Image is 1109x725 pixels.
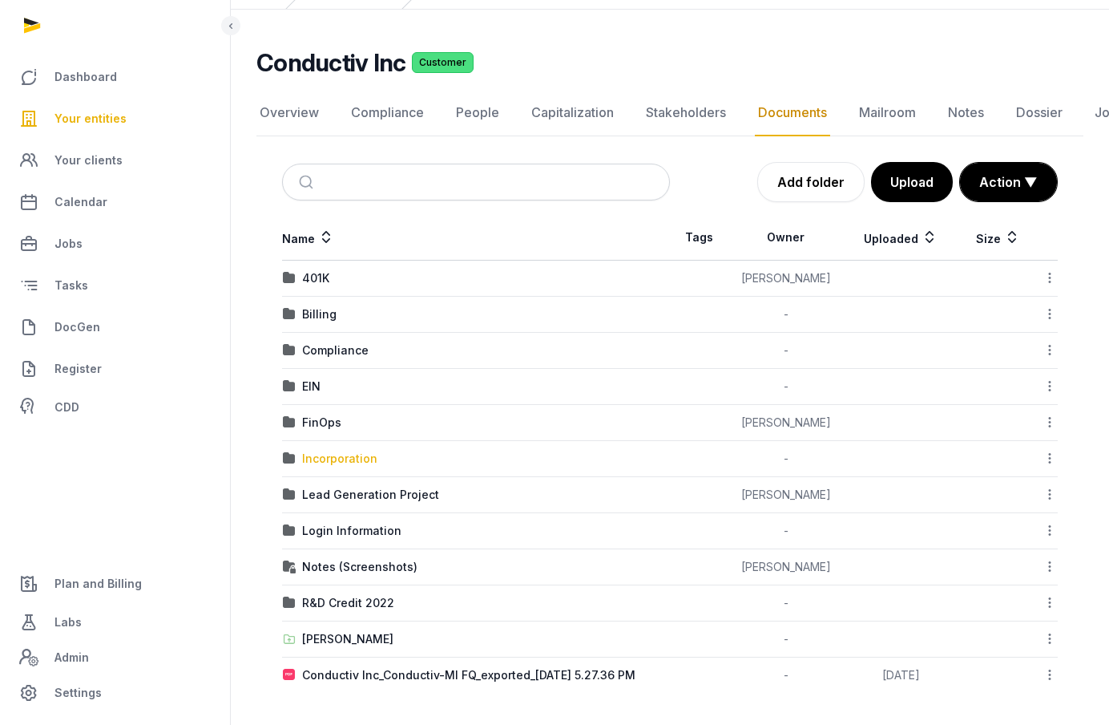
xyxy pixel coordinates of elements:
[843,215,959,261] th: Uploaded
[54,276,88,295] span: Tasks
[882,668,920,682] span: [DATE]
[283,416,296,429] img: folder.svg
[283,597,296,610] img: folder.svg
[13,99,217,138] a: Your entities
[54,398,79,417] span: CDD
[256,48,405,77] h2: Conductiv Inc
[54,683,102,703] span: Settings
[729,441,843,477] td: -
[729,261,843,297] td: [PERSON_NAME]
[348,90,427,136] a: Compliance
[528,90,617,136] a: Capitalization
[283,308,296,321] img: folder.svg
[871,162,953,202] button: Upload
[282,215,670,261] th: Name
[54,648,89,667] span: Admin
[13,674,217,712] a: Settings
[302,523,401,539] div: Login Information
[729,658,843,694] td: -
[958,215,1038,261] th: Size
[302,667,635,683] div: Conductiv Inc_Conductiv-MI FQ_exported_[DATE] 5.27.36 PM
[283,561,296,573] img: folder-locked-icon.svg
[13,141,217,180] a: Your clients
[283,488,296,501] img: folder.svg
[54,151,123,170] span: Your clients
[412,52,474,73] span: Customer
[54,318,100,337] span: DocGen
[13,183,217,221] a: Calendar
[302,342,369,358] div: Compliance
[302,451,377,467] div: Incorporation
[729,297,843,333] td: -
[302,415,341,431] div: FinOps
[289,164,327,200] button: Submit
[945,90,987,136] a: Notes
[283,452,296,465] img: folder.svg
[856,90,919,136] a: Mailroom
[729,585,843,622] td: -
[1013,90,1066,136] a: Dossier
[755,90,830,136] a: Documents
[729,405,843,441] td: [PERSON_NAME]
[54,234,83,253] span: Jobs
[729,513,843,549] td: -
[302,270,329,286] div: 401K
[13,266,217,305] a: Tasks
[670,215,729,261] th: Tags
[643,90,729,136] a: Stakeholders
[13,391,217,423] a: CDD
[283,633,296,646] img: folder-upload.svg
[729,369,843,405] td: -
[729,622,843,658] td: -
[757,162,865,202] a: Add folder
[13,642,217,674] a: Admin
[283,525,296,537] img: folder.svg
[54,109,127,128] span: Your entities
[283,272,296,285] img: folder.svg
[13,308,217,346] a: DocGen
[54,192,107,212] span: Calendar
[54,574,142,593] span: Plan and Billing
[729,215,843,261] th: Owner
[283,344,296,357] img: folder.svg
[13,350,217,388] a: Register
[13,603,217,642] a: Labs
[13,225,217,263] a: Jobs
[256,90,1083,136] nav: Tabs
[54,67,117,87] span: Dashboard
[302,595,394,611] div: R&D Credit 2022
[54,613,82,632] span: Labs
[302,631,393,647] div: [PERSON_NAME]
[453,90,502,136] a: People
[302,379,321,395] div: EIN
[256,90,322,136] a: Overview
[283,669,296,682] img: pdf.svg
[13,565,217,603] a: Plan and Billing
[729,333,843,369] td: -
[729,549,843,585] td: [PERSON_NAME]
[729,477,843,513] td: [PERSON_NAME]
[302,306,337,322] div: Billing
[302,559,417,575] div: Notes (Screenshots)
[960,163,1057,201] button: Action ▼
[283,380,296,393] img: folder.svg
[13,58,217,96] a: Dashboard
[302,487,439,503] div: Lead Generation Project
[54,359,102,379] span: Register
